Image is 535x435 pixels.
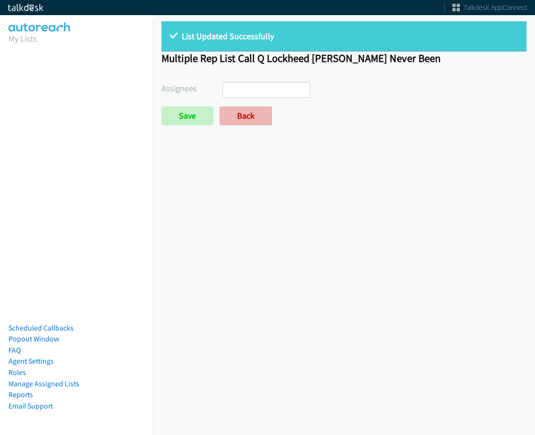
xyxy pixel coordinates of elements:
a: Back [220,106,272,125]
h1: Multiple Rep List Call Q Lockheed [PERSON_NAME] Never Been [161,52,527,65]
a: Manage Assigned Lists [8,379,79,388]
a: Popout Window [8,334,59,343]
a: Agent Settings [8,357,54,365]
a: Scheduled Callbacks [8,323,74,332]
input: Save [161,106,213,125]
a: FAQ [8,346,21,355]
a: Roles [8,368,26,377]
a: My Lists [8,33,37,44]
a: Talkdesk AppConnect [452,3,527,12]
a: Reports [8,390,33,399]
a: Email Support [8,401,53,410]
p: List Updated Successfully [170,30,518,43]
label: Assignees [161,82,222,95]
